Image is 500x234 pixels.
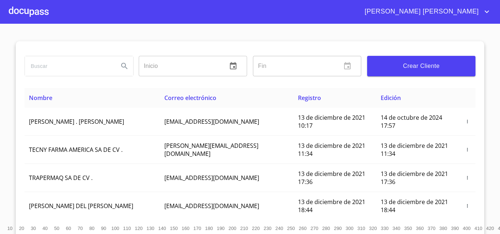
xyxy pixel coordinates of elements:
[42,226,48,231] span: 40
[287,226,295,231] span: 250
[298,170,365,186] span: 13 de diciembre de 2021 17:36
[373,61,470,71] span: Crear Cliente
[334,226,342,231] span: 290
[78,226,83,231] span: 70
[404,226,412,231] span: 350
[381,226,388,231] span: 330
[25,56,113,76] input: search
[89,226,94,231] span: 80
[439,226,447,231] span: 380
[31,226,36,231] span: 30
[299,226,306,231] span: 260
[228,226,236,231] span: 200
[463,226,470,231] span: 400
[101,226,106,231] span: 90
[240,226,248,231] span: 210
[298,114,365,130] span: 13 de diciembre de 2021 10:17
[416,226,423,231] span: 360
[123,226,131,231] span: 110
[66,226,71,231] span: 60
[359,6,482,18] span: [PERSON_NAME] [PERSON_NAME]
[298,198,365,214] span: 13 de diciembre de 2021 18:44
[111,226,119,231] span: 100
[116,57,133,75] button: Search
[346,226,353,231] span: 300
[19,226,24,231] span: 20
[264,226,271,231] span: 230
[217,226,224,231] span: 190
[381,198,448,214] span: 13 de diciembre de 2021 18:44
[182,226,189,231] span: 160
[381,114,442,130] span: 14 de octubre de 2024 17:57
[392,226,400,231] span: 340
[298,94,321,102] span: Registro
[29,118,124,126] span: [PERSON_NAME] . [PERSON_NAME]
[357,226,365,231] span: 310
[381,142,448,158] span: 13 de diciembre de 2021 11:34
[428,226,435,231] span: 370
[474,226,482,231] span: 410
[164,202,259,210] span: [EMAIL_ADDRESS][DOMAIN_NAME]
[252,226,260,231] span: 220
[164,174,259,182] span: [EMAIL_ADDRESS][DOMAIN_NAME]
[193,226,201,231] span: 170
[359,6,491,18] button: account of current user
[381,94,401,102] span: Edición
[367,56,475,76] button: Crear Cliente
[170,226,178,231] span: 150
[275,226,283,231] span: 240
[29,202,133,210] span: [PERSON_NAME] DEL [PERSON_NAME]
[54,226,59,231] span: 50
[7,226,12,231] span: 10
[164,118,259,126] span: [EMAIL_ADDRESS][DOMAIN_NAME]
[381,170,448,186] span: 13 de diciembre de 2021 17:36
[29,94,52,102] span: Nombre
[205,226,213,231] span: 180
[369,226,377,231] span: 320
[298,142,365,158] span: 13 de diciembre de 2021 11:34
[310,226,318,231] span: 270
[322,226,330,231] span: 280
[146,226,154,231] span: 130
[135,226,142,231] span: 120
[29,146,123,154] span: TECNY FARMA AMERICA SA DE CV .
[451,226,459,231] span: 390
[486,226,494,231] span: 420
[164,94,216,102] span: Correo electrónico
[164,142,258,158] span: [PERSON_NAME][EMAIL_ADDRESS][DOMAIN_NAME]
[158,226,166,231] span: 140
[29,174,93,182] span: TRAPERMAQ SA DE CV .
